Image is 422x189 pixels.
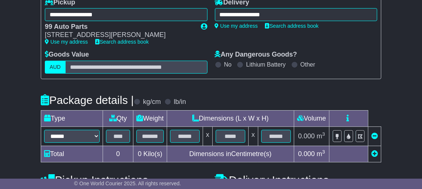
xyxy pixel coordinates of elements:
a: Add new item [371,150,378,158]
td: Dimensions in Centimetre(s) [167,146,294,162]
span: 0 [138,150,142,158]
td: Qty [103,110,133,126]
div: [STREET_ADDRESS][PERSON_NAME] [45,31,193,39]
label: Other [300,61,315,68]
td: Volume [294,110,329,126]
label: Goods Value [45,51,89,59]
td: 0 [103,146,133,162]
td: Total [41,146,103,162]
h4: Package details | [41,94,134,106]
td: x [203,126,212,146]
td: x [248,126,258,146]
h4: Delivery Instructions [215,174,381,186]
a: Search address book [265,23,319,29]
a: Use my address [215,23,258,29]
span: 0.000 [298,150,315,158]
label: No [224,61,232,68]
td: Kilo(s) [133,146,167,162]
label: lb/in [174,98,186,106]
td: Weight [133,110,167,126]
sup: 3 [322,131,325,137]
label: Any Dangerous Goods? [215,51,297,59]
td: Type [41,110,103,126]
span: 0.000 [298,132,315,140]
label: AUD [45,61,66,74]
span: © One World Courier 2025. All rights reserved. [74,180,181,186]
a: Remove this item [371,132,378,140]
sup: 3 [322,149,325,155]
a: Use my address [45,39,88,45]
h4: Pickup Instructions [41,174,207,186]
span: m [317,132,325,140]
label: Lithium Battery [246,61,286,68]
div: 99 Auto Parts [45,23,193,31]
span: m [317,150,325,158]
label: kg/cm [143,98,161,106]
a: Search address book [95,39,149,45]
td: Dimensions (L x W x H) [167,110,294,126]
